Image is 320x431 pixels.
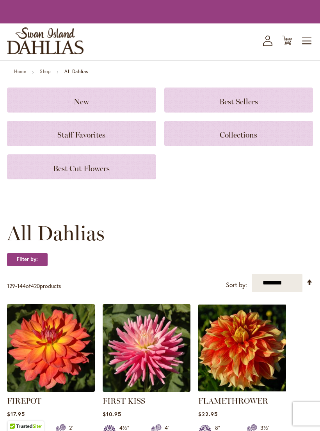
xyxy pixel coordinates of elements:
a: Collections [164,121,313,146]
span: Best Sellers [219,97,258,106]
span: 420 [31,282,40,290]
a: FIREPOT [7,386,95,393]
a: Best Cut Flowers [7,154,156,179]
span: $10.95 [103,410,121,418]
span: Staff Favorites [57,130,105,139]
span: $22.95 [198,410,218,418]
a: FIRST KISS [103,396,145,406]
span: 129 [7,282,15,290]
img: FIRST KISS [103,304,190,392]
strong: All Dahlias [64,68,88,74]
a: New [7,88,156,113]
a: FLAMETHROWER [198,396,268,406]
img: FLAMETHROWER [198,304,286,392]
a: Best Sellers [164,88,313,113]
strong: Filter by: [7,253,48,266]
span: All Dahlias [7,222,105,245]
label: Sort by: [226,278,247,292]
a: Shop [40,68,51,74]
a: FIRST KISS [103,386,190,393]
a: FIREPOT [7,396,41,406]
a: Home [14,68,26,74]
a: Staff Favorites [7,121,156,146]
span: Best Cut Flowers [53,164,110,173]
span: $17.95 [7,410,25,418]
p: - of products [7,280,61,292]
a: store logo [7,27,84,54]
span: Collections [220,130,257,139]
span: New [74,97,89,106]
span: 144 [17,282,26,290]
img: FIREPOT [7,304,95,392]
a: FLAMETHROWER [198,386,286,393]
